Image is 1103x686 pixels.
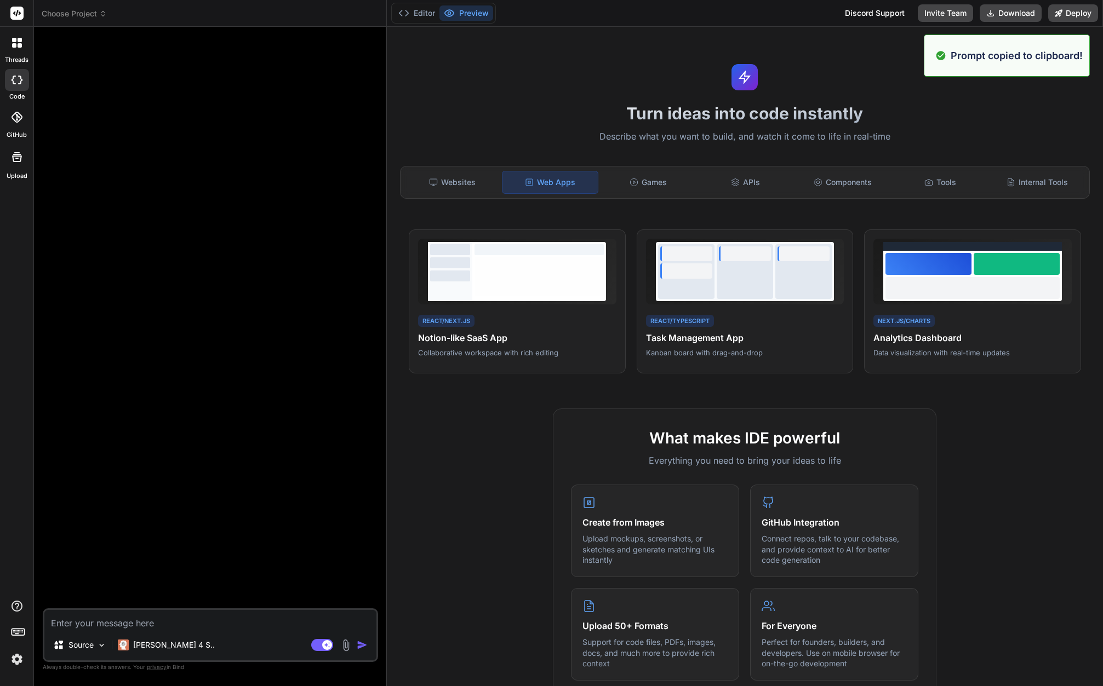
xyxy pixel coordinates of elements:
[393,103,1096,123] h1: Turn ideas into code instantly
[502,171,598,194] div: Web Apps
[873,348,1072,358] p: Data visualization with real-time updates
[418,331,616,344] h4: Notion-like SaaS App
[571,454,918,467] p: Everything you need to bring your ideas to life
[418,348,616,358] p: Collaborative workspace with rich editing
[762,533,907,566] p: Connect repos, talk to your codebase, and provide context to AI for better code generation
[393,130,1096,144] p: Describe what you want to build, and watch it come to life in real-time
[935,48,946,63] img: alert
[762,637,907,669] p: Perfect for founders, builders, and developers. Use on mobile browser for on-the-go development
[5,55,28,65] label: threads
[893,171,988,194] div: Tools
[340,639,352,652] img: attachment
[582,637,728,669] p: Support for code files, PDFs, images, docs, and much more to provide rich context
[9,92,25,101] label: code
[795,171,890,194] div: Components
[133,639,215,650] p: [PERSON_NAME] 4 S..
[68,639,94,650] p: Source
[43,662,378,672] p: Always double-check its answers. Your in Bind
[1048,4,1098,22] button: Deploy
[418,315,475,327] div: React/Next.js
[646,348,844,358] p: Kanban board with drag-and-drop
[97,641,106,650] img: Pick Models
[582,619,728,632] h4: Upload 50+ Formats
[439,5,493,21] button: Preview
[394,5,439,21] button: Editor
[582,533,728,566] p: Upload mockups, screenshots, or sketches and generate matching UIs instantly
[405,171,500,194] div: Websites
[7,130,27,140] label: GitHub
[873,331,1072,344] h4: Analytics Dashboard
[42,8,107,19] span: Choose Project
[838,4,911,22] div: Discord Support
[646,331,844,344] h4: Task Management App
[582,516,728,529] h4: Create from Images
[698,171,793,194] div: APIs
[8,650,26,668] img: settings
[147,664,167,670] span: privacy
[918,4,973,22] button: Invite Team
[873,315,935,327] div: Next.js/Charts
[571,426,918,449] h2: What makes IDE powerful
[7,171,27,181] label: Upload
[980,4,1042,22] button: Download
[646,315,714,327] div: React/TypeScript
[762,619,907,632] h4: For Everyone
[990,171,1085,194] div: Internal Tools
[601,171,696,194] div: Games
[118,639,129,650] img: Claude 4 Sonnet
[762,516,907,529] h4: GitHub Integration
[357,639,368,650] img: icon
[951,48,1083,63] p: Prompt copied to clipboard!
